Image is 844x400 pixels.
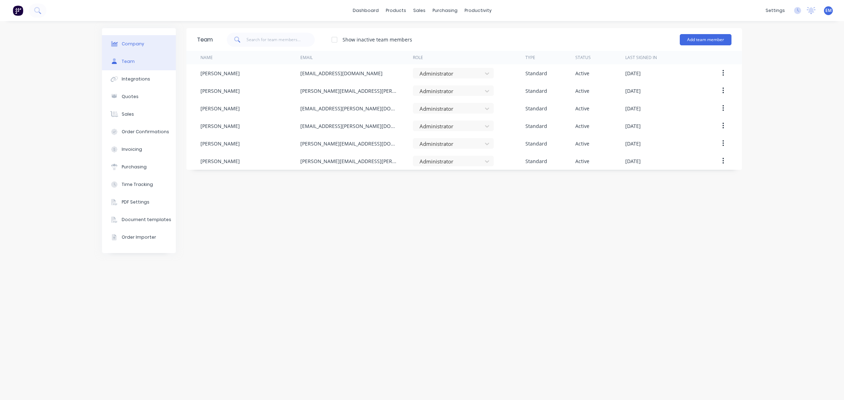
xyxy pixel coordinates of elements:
[575,54,591,61] div: Status
[575,105,589,112] div: Active
[300,54,313,61] div: Email
[625,70,641,77] div: [DATE]
[122,93,139,100] div: Quotes
[300,157,399,165] div: [PERSON_NAME][EMAIL_ADDRESS][PERSON_NAME][DOMAIN_NAME]
[102,105,176,123] button: Sales
[413,54,423,61] div: Role
[625,140,641,147] div: [DATE]
[13,5,23,16] img: Factory
[102,193,176,211] button: PDF Settings
[122,217,171,223] div: Document templates
[625,105,641,112] div: [DATE]
[122,58,135,65] div: Team
[102,35,176,53] button: Company
[625,54,657,61] div: Last signed in
[200,70,240,77] div: [PERSON_NAME]
[102,123,176,141] button: Order Confirmations
[575,140,589,147] div: Active
[625,157,641,165] div: [DATE]
[429,5,461,16] div: purchasing
[122,129,169,135] div: Order Confirmations
[122,181,153,188] div: Time Tracking
[102,176,176,193] button: Time Tracking
[525,70,547,77] div: Standard
[122,76,150,82] div: Integrations
[102,228,176,246] button: Order Importer
[200,157,240,165] div: [PERSON_NAME]
[410,5,429,16] div: sales
[625,87,641,95] div: [DATE]
[102,141,176,158] button: Invoicing
[525,157,547,165] div: Standard
[200,87,240,95] div: [PERSON_NAME]
[247,33,315,47] input: Search for team members...
[300,122,399,130] div: [EMAIL_ADDRESS][PERSON_NAME][DOMAIN_NAME]
[300,105,399,112] div: [EMAIL_ADDRESS][PERSON_NAME][DOMAIN_NAME]
[525,54,535,61] div: Type
[200,140,240,147] div: [PERSON_NAME]
[300,140,399,147] div: [PERSON_NAME][EMAIL_ADDRESS][DOMAIN_NAME]
[343,36,412,43] div: Show inactive team members
[197,36,213,44] div: Team
[461,5,495,16] div: productivity
[102,211,176,228] button: Document templates
[122,146,142,153] div: Invoicing
[825,7,832,14] span: EM
[122,234,156,240] div: Order Importer
[575,70,589,77] div: Active
[300,87,399,95] div: [PERSON_NAME][EMAIL_ADDRESS][PERSON_NAME][DOMAIN_NAME]
[122,111,134,117] div: Sales
[102,158,176,176] button: Purchasing
[525,122,547,130] div: Standard
[200,122,240,130] div: [PERSON_NAME]
[525,105,547,112] div: Standard
[525,140,547,147] div: Standard
[382,5,410,16] div: products
[525,87,547,95] div: Standard
[762,5,788,16] div: settings
[575,157,589,165] div: Active
[575,122,589,130] div: Active
[122,164,147,170] div: Purchasing
[575,87,589,95] div: Active
[122,41,144,47] div: Company
[349,5,382,16] a: dashboard
[680,34,731,45] button: Add team member
[200,54,213,61] div: Name
[625,122,641,130] div: [DATE]
[102,53,176,70] button: Team
[122,199,149,205] div: PDF Settings
[102,88,176,105] button: Quotes
[102,70,176,88] button: Integrations
[200,105,240,112] div: [PERSON_NAME]
[300,70,383,77] div: [EMAIL_ADDRESS][DOMAIN_NAME]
